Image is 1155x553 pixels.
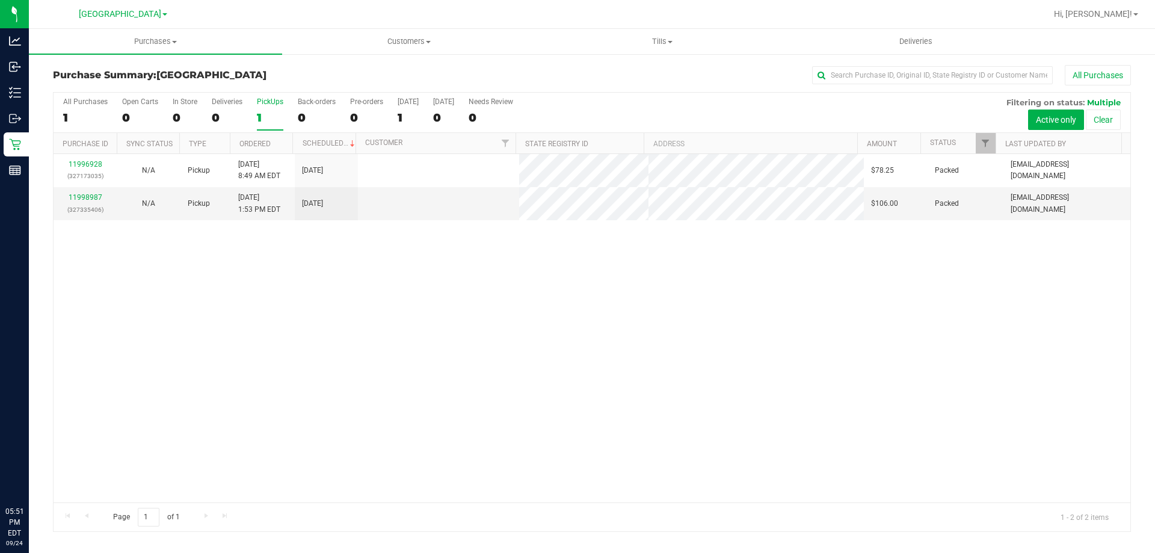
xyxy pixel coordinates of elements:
[142,165,155,176] button: N/A
[9,164,21,176] inline-svg: Reports
[883,36,949,47] span: Deliveries
[1065,65,1131,85] button: All Purchases
[63,97,108,106] div: All Purchases
[1051,508,1118,526] span: 1 - 2 of 2 items
[63,140,108,148] a: Purchase ID
[239,140,271,148] a: Ordered
[365,138,402,147] a: Customer
[142,199,155,208] span: Not Applicable
[433,97,454,106] div: [DATE]
[469,111,513,125] div: 0
[976,133,996,153] a: Filter
[1006,97,1085,107] span: Filtering on status:
[257,111,283,125] div: 1
[535,29,789,54] a: Tills
[188,198,210,209] span: Pickup
[257,97,283,106] div: PickUps
[29,36,282,47] span: Purchases
[69,160,102,168] a: 11996928
[53,70,412,81] h3: Purchase Summary:
[930,138,956,147] a: Status
[212,111,242,125] div: 0
[433,111,454,125] div: 0
[122,111,158,125] div: 0
[302,198,323,209] span: [DATE]
[1087,97,1121,107] span: Multiple
[1005,140,1066,148] a: Last Updated By
[189,140,206,148] a: Type
[142,166,155,175] span: Not Applicable
[69,193,102,202] a: 11998987
[138,508,159,527] input: 1
[238,192,280,215] span: [DATE] 1:53 PM EDT
[536,36,788,47] span: Tills
[1011,159,1123,182] span: [EMAIL_ADDRESS][DOMAIN_NAME]
[867,140,897,148] a: Amount
[238,159,280,182] span: [DATE] 8:49 AM EDT
[1028,110,1084,130] button: Active only
[350,111,383,125] div: 0
[122,97,158,106] div: Open Carts
[1011,192,1123,215] span: [EMAIL_ADDRESS][DOMAIN_NAME]
[9,35,21,47] inline-svg: Analytics
[29,29,282,54] a: Purchases
[496,133,516,153] a: Filter
[5,506,23,539] p: 05:51 PM EDT
[935,165,959,176] span: Packed
[282,29,535,54] a: Customers
[103,508,189,527] span: Page of 1
[9,138,21,150] inline-svg: Retail
[61,170,109,182] p: (327173035)
[142,198,155,209] button: N/A
[398,97,419,106] div: [DATE]
[812,66,1053,84] input: Search Purchase ID, Original ID, State Registry ID or Customer Name...
[350,97,383,106] div: Pre-orders
[173,97,197,106] div: In Store
[935,198,959,209] span: Packed
[469,97,513,106] div: Needs Review
[1054,9,1132,19] span: Hi, [PERSON_NAME]!
[789,29,1043,54] a: Deliveries
[283,36,535,47] span: Customers
[12,457,48,493] iframe: Resource center
[9,113,21,125] inline-svg: Outbound
[79,9,161,19] span: [GEOGRAPHIC_DATA]
[188,165,210,176] span: Pickup
[63,111,108,125] div: 1
[398,111,419,125] div: 1
[9,87,21,99] inline-svg: Inventory
[525,140,588,148] a: State Registry ID
[1086,110,1121,130] button: Clear
[302,165,323,176] span: [DATE]
[644,133,857,154] th: Address
[871,165,894,176] span: $78.25
[212,97,242,106] div: Deliveries
[173,111,197,125] div: 0
[303,139,357,147] a: Scheduled
[61,204,109,215] p: (327335406)
[9,61,21,73] inline-svg: Inbound
[298,111,336,125] div: 0
[156,69,266,81] span: [GEOGRAPHIC_DATA]
[298,97,336,106] div: Back-orders
[871,198,898,209] span: $106.00
[126,140,173,148] a: Sync Status
[5,539,23,548] p: 09/24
